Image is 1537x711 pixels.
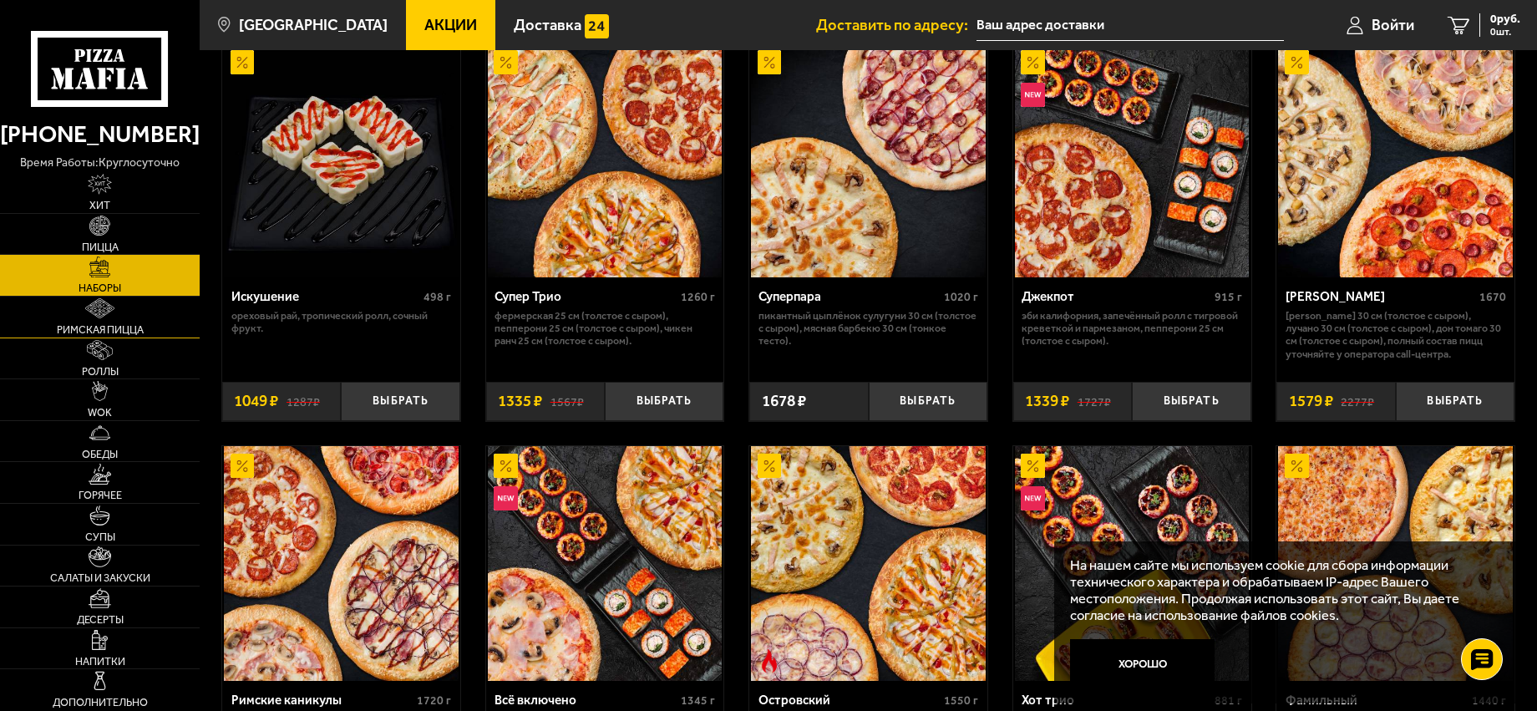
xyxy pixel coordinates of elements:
[53,698,148,708] span: Дополнительно
[681,290,715,304] span: 1260 г
[82,449,118,460] span: Обеды
[1396,382,1514,421] button: Выбрать
[1215,290,1242,304] span: 915 г
[1025,393,1069,409] span: 1339 ₽
[816,18,976,33] span: Доставить по адресу:
[758,454,782,478] img: Акционный
[424,18,477,33] span: Акции
[488,43,723,277] img: Супер Трио
[1021,486,1045,510] img: Новинка
[79,283,121,294] span: Наборы
[1021,50,1045,74] img: Акционный
[341,382,459,421] button: Выбрать
[486,43,724,277] a: АкционныйСупер Трио
[1276,43,1514,277] a: АкционныйХет Трик
[1013,43,1251,277] a: АкционныйНовинкаДжекпот
[486,446,724,681] a: АкционныйНовинкаВсё включено
[1070,639,1215,688] button: Хорошо
[758,693,941,708] div: Островский
[1015,446,1250,681] img: Хот трио
[1276,446,1514,681] a: АкционныйФамильный
[550,393,584,409] s: 1567 ₽
[75,657,125,668] span: Напитки
[498,393,542,409] span: 1335 ₽
[681,693,715,708] span: 1345 г
[231,693,413,708] div: Римские каникулы
[751,446,986,681] img: Островский
[82,242,119,253] span: Пицца
[224,446,459,681] img: Римские каникулы
[50,573,150,584] span: Салаты и закуски
[1286,289,1475,304] div: [PERSON_NAME]
[762,393,806,409] span: 1678 ₽
[869,382,987,421] button: Выбрать
[495,309,715,348] p: Фермерская 25 см (толстое с сыром), Пепперони 25 см (толстое с сыром), Чикен Ранч 25 см (толстое ...
[495,289,677,304] div: Супер Трио
[287,393,320,409] s: 1287 ₽
[514,18,581,33] span: Доставка
[749,43,987,277] a: АкционныйСуперпара
[585,14,609,38] img: 15daf4d41897b9f0e9f617042186c801.svg
[77,615,124,626] span: Десерты
[1278,43,1513,277] img: Хет Трик
[1021,454,1045,478] img: Акционный
[424,290,451,304] span: 498 г
[1372,18,1414,33] span: Войти
[231,50,255,74] img: Акционный
[1021,83,1045,107] img: Новинка
[749,446,987,681] a: АкционныйОстрое блюдоОстровский
[751,43,986,277] img: Суперпара
[758,289,941,304] div: Суперпара
[1289,393,1333,409] span: 1579 ₽
[1022,289,1210,304] div: Джекпот
[1022,693,1210,708] div: Хот трио
[758,50,782,74] img: Акционный
[88,408,112,419] span: WOK
[494,486,518,510] img: Новинка
[231,454,255,478] img: Акционный
[1341,393,1374,409] s: 2277 ₽
[1479,290,1506,304] span: 1670
[1022,309,1242,348] p: Эби Калифорния, Запечённый ролл с тигровой креветкой и пармезаном, Пепперони 25 см (толстое с сыр...
[494,454,518,478] img: Акционный
[1013,446,1251,681] a: АкционныйНовинкаХот трио
[1285,454,1309,478] img: Акционный
[494,50,518,74] img: Акционный
[1070,557,1489,624] p: На нашем сайте мы используем cookie для сбора информации технического характера и обрабатываем IP...
[89,201,110,211] span: Хит
[234,393,278,409] span: 1049 ₽
[1490,27,1520,37] span: 0 шт.
[1078,393,1111,409] s: 1727 ₽
[57,325,144,336] span: Римская пицца
[488,446,723,681] img: Всё включено
[1015,43,1250,277] img: Джекпот
[495,693,677,708] div: Всё включено
[85,532,115,543] span: Супы
[417,693,451,708] span: 1720 г
[231,309,452,335] p: Ореховый рай, Тропический ролл, Сочный фрукт.
[605,382,723,421] button: Выбрать
[1132,382,1250,421] button: Выбрать
[1278,446,1513,681] img: Фамильный
[1286,309,1506,360] p: [PERSON_NAME] 30 см (толстое с сыром), Лучано 30 см (толстое с сыром), Дон Томаго 30 см (толстое ...
[82,367,119,378] span: Роллы
[976,10,1284,41] input: Ваш адрес доставки
[222,446,460,681] a: АкционныйРимские каникулы
[944,693,978,708] span: 1550 г
[944,290,978,304] span: 1020 г
[222,43,460,277] a: АкционныйИскушение
[758,649,782,673] img: Острое блюдо
[231,289,420,304] div: Искушение
[79,490,122,501] span: Горячее
[1490,13,1520,25] span: 0 руб.
[1285,50,1309,74] img: Акционный
[224,43,459,277] img: Искушение
[758,309,979,348] p: Пикантный цыплёнок сулугуни 30 см (толстое с сыром), Мясная Барбекю 30 см (тонкое тесто).
[239,18,388,33] span: [GEOGRAPHIC_DATA]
